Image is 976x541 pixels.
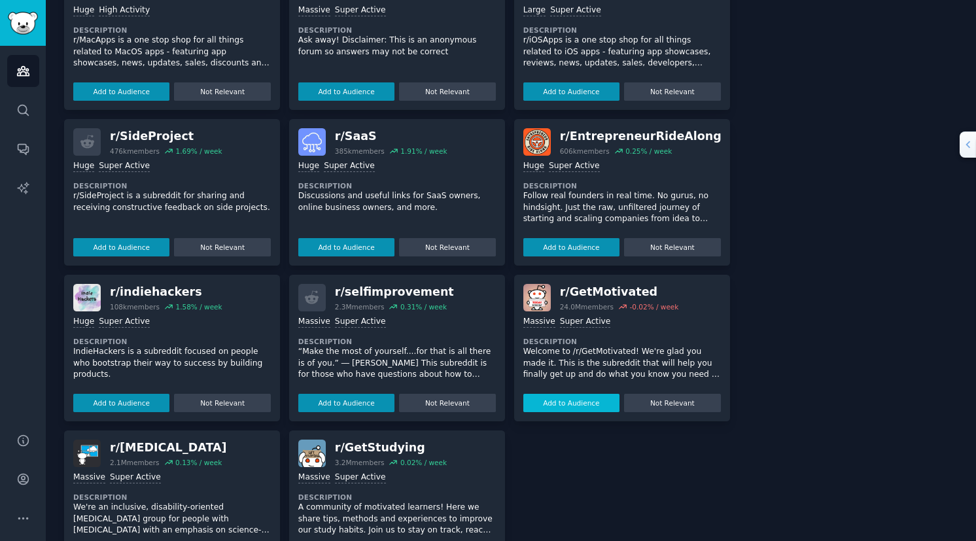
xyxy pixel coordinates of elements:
div: 0.02 % / week [400,458,447,467]
button: Add to Audience [523,238,619,256]
div: Super Active [335,472,386,484]
button: Add to Audience [73,82,169,101]
dt: Description [298,181,496,190]
div: 24.0M members [560,302,614,311]
div: r/ [MEDICAL_DATA] [110,440,227,456]
div: High Activity [99,5,150,17]
button: Not Relevant [174,394,270,412]
div: 2.3M members [335,302,385,311]
div: 0.31 % / week [400,302,447,311]
div: r/ SideProject [110,128,222,145]
div: Super Active [99,160,150,173]
dt: Description [523,337,721,346]
div: Huge [73,160,94,173]
div: 476k members [110,147,160,156]
div: r/ indiehackers [110,284,222,300]
img: GetMotivated [523,284,551,311]
div: 2.1M members [110,458,160,467]
button: Not Relevant [624,394,720,412]
button: Add to Audience [73,394,169,412]
div: 1.91 % / week [400,147,447,156]
div: Super Active [335,316,386,328]
p: We're an inclusive, disability-oriented [MEDICAL_DATA] group for people with [MEDICAL_DATA] with ... [73,502,271,536]
div: Super Active [550,5,601,17]
div: Super Active [335,5,386,17]
div: r/ EntrepreneurRideAlong [560,128,722,145]
p: r/MacApps is a one stop shop for all things related to MacOS apps - featuring app showcases, news... [73,35,271,69]
div: Huge [523,160,544,173]
button: Not Relevant [174,82,270,101]
button: Not Relevant [624,238,720,256]
div: 0.13 % / week [175,458,222,467]
dt: Description [298,493,496,502]
div: Massive [298,5,330,17]
div: Large [523,5,546,17]
button: Add to Audience [298,238,394,256]
button: Not Relevant [399,394,495,412]
div: 0.25 % / week [625,147,672,156]
button: Not Relevant [399,238,495,256]
p: r/SideProject is a subreddit for sharing and receiving constructive feedback on side projects. [73,190,271,213]
p: r/iOSApps is a one stop shop for all things related to iOS apps - featuring app showcases, review... [523,35,721,69]
div: Super Active [324,160,375,173]
button: Add to Audience [298,394,394,412]
dt: Description [73,493,271,502]
button: Add to Audience [73,238,169,256]
button: Add to Audience [298,82,394,101]
div: 3.2M members [335,458,385,467]
button: Add to Audience [523,394,619,412]
div: r/ SaaS [335,128,447,145]
div: r/ selfimprovement [335,284,454,300]
p: “Make the most of yourself....for that is all there is of you.” ― [PERSON_NAME] This subreddit is... [298,346,496,381]
div: Massive [298,316,330,328]
button: Not Relevant [624,82,720,101]
div: Super Active [99,316,150,328]
div: Super Active [560,316,611,328]
dt: Description [298,26,496,35]
div: 108k members [110,302,160,311]
div: r/ GetMotivated [560,284,679,300]
dt: Description [298,337,496,346]
dt: Description [523,181,721,190]
div: Massive [73,472,105,484]
div: Huge [73,5,94,17]
div: -0.02 % / week [629,302,678,311]
div: r/ GetStudying [335,440,447,456]
div: 606k members [560,147,610,156]
img: EntrepreneurRideAlong [523,128,551,156]
p: A community of motivated learners! Here we share tips, methods and experiences to improve our stu... [298,502,496,536]
dt: Description [73,26,271,35]
img: SaaS [298,128,326,156]
img: indiehackers [73,284,101,311]
button: Not Relevant [174,238,270,256]
button: Not Relevant [399,82,495,101]
dt: Description [523,26,721,35]
img: ADHD [73,440,101,467]
div: Massive [298,472,330,484]
div: 1.69 % / week [175,147,222,156]
p: Ask away! Disclaimer: This is an anonymous forum so answers may not be correct [298,35,496,58]
div: Massive [523,316,555,328]
div: Super Active [549,160,600,173]
div: Huge [73,316,94,328]
dt: Description [73,337,271,346]
div: Super Active [110,472,161,484]
dt: Description [73,181,271,190]
div: 385k members [335,147,385,156]
button: Add to Audience [523,82,619,101]
img: GummySearch logo [8,12,38,35]
p: IndieHackers is a subreddit focused on people who bootstrap their way to success by building prod... [73,346,271,381]
p: Discussions and useful links for SaaS owners, online business owners, and more. [298,190,496,213]
div: 1.58 % / week [175,302,222,311]
img: GetStudying [298,440,326,467]
p: Follow real founders in real time. No gurus, no hindsight. Just the raw, unfiltered journey of st... [523,190,721,225]
p: Welcome to /r/GetMotivated! We're glad you made it. This is the subreddit that will help you fina... [523,346,721,381]
div: Huge [298,160,319,173]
